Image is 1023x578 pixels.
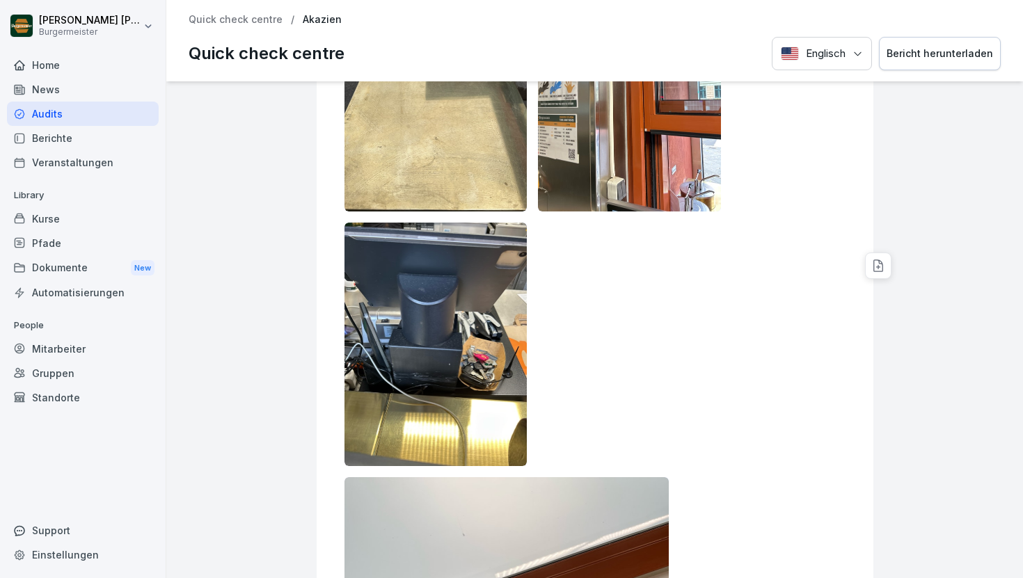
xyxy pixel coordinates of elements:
img: hts3j4ckbjtrnviw0ph6a2mv.png [344,223,528,466]
p: [PERSON_NAME] [PERSON_NAME] [39,15,141,26]
p: / [291,14,294,26]
p: Burgermeister [39,27,141,37]
img: Englisch [781,47,799,61]
a: Einstellungen [7,543,159,567]
div: Bericht herunterladen [887,46,993,61]
a: Quick check centre [189,14,283,26]
a: DokumenteNew [7,255,159,281]
a: Home [7,53,159,77]
button: Bericht herunterladen [879,37,1001,71]
p: Akazien [303,14,342,26]
p: Englisch [806,46,846,62]
a: Gruppen [7,361,159,385]
a: Berichte [7,126,159,150]
a: Pfade [7,231,159,255]
div: New [131,260,154,276]
a: Audits [7,102,159,126]
a: Veranstaltungen [7,150,159,175]
a: News [7,77,159,102]
a: Standorte [7,385,159,410]
div: Support [7,518,159,543]
p: Quick check centre [189,41,344,66]
a: Kurse [7,207,159,231]
p: People [7,314,159,337]
p: Library [7,184,159,207]
div: Dokumente [7,255,159,281]
a: Automatisierungen [7,280,159,305]
a: Mitarbeiter [7,337,159,361]
button: Language [772,37,872,71]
